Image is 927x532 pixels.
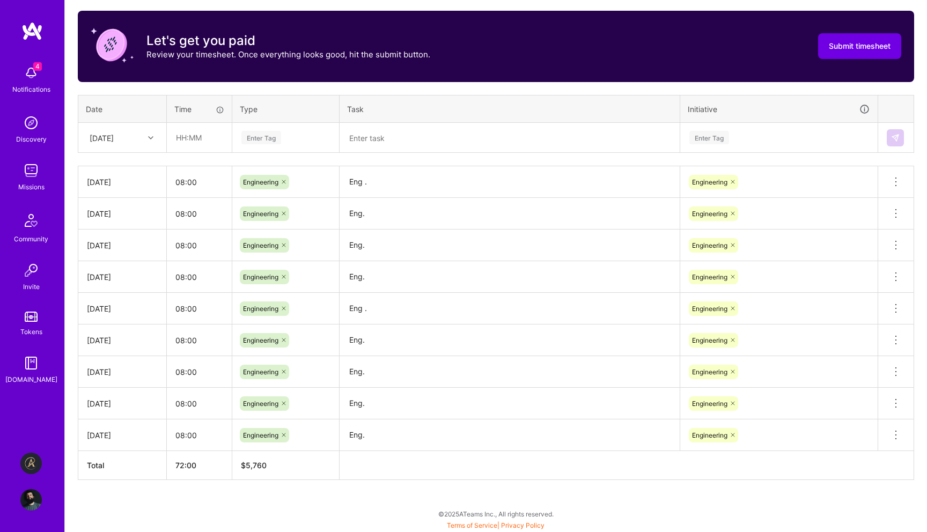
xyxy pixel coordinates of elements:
[341,294,679,323] textarea: Eng .
[818,33,901,59] button: Submit timesheet
[688,103,870,115] div: Initiative
[20,489,42,511] img: User Avatar
[146,49,430,60] p: Review your timesheet. Once everything looks good, hit the submit button.
[243,368,278,376] span: Engineering
[18,181,45,193] div: Missions
[33,62,42,71] span: 4
[146,33,430,49] h3: Let's get you paid
[20,160,42,181] img: teamwork
[87,430,158,441] div: [DATE]
[20,62,42,84] img: bell
[20,112,42,134] img: discovery
[25,312,38,322] img: tokens
[447,521,497,529] a: Terms of Service
[87,208,158,219] div: [DATE]
[21,21,43,41] img: logo
[12,84,50,95] div: Notifications
[167,421,232,449] input: HH:MM
[232,95,340,123] th: Type
[243,210,278,218] span: Engineering
[18,489,45,511] a: User Avatar
[692,178,727,186] span: Engineering
[5,374,57,385] div: [DOMAIN_NAME]
[18,208,44,233] img: Community
[243,273,278,281] span: Engineering
[87,303,158,314] div: [DATE]
[91,24,134,66] img: coin
[241,129,281,146] div: Enter Tag
[167,451,232,480] th: 72:00
[243,305,278,313] span: Engineering
[23,281,40,292] div: Invite
[18,453,45,474] a: Aldea: Transforming Behavior Change Through AI-Driven Coaching
[692,305,727,313] span: Engineering
[20,352,42,374] img: guide book
[167,326,232,354] input: HH:MM
[167,263,232,291] input: HH:MM
[243,178,278,186] span: Engineering
[241,461,267,470] span: $ 5,760
[78,95,167,123] th: Date
[78,451,167,480] th: Total
[64,500,927,527] div: © 2025 ATeams Inc., All rights reserved.
[243,336,278,344] span: Engineering
[340,95,680,123] th: Task
[20,260,42,281] img: Invite
[243,400,278,408] span: Engineering
[692,431,727,439] span: Engineering
[692,210,727,218] span: Engineering
[501,521,545,529] a: Privacy Policy
[689,129,729,146] div: Enter Tag
[341,262,679,292] textarea: Eng.
[167,294,232,323] input: HH:MM
[167,231,232,260] input: HH:MM
[20,326,42,337] div: Tokens
[14,233,48,245] div: Community
[167,389,232,418] input: HH:MM
[447,521,545,529] span: |
[692,273,727,281] span: Engineering
[167,358,232,386] input: HH:MM
[891,134,900,142] img: Submit
[243,431,278,439] span: Engineering
[90,132,114,143] div: [DATE]
[692,368,727,376] span: Engineering
[174,104,224,115] div: Time
[16,134,47,145] div: Discovery
[167,123,231,152] input: HH:MM
[341,420,679,450] textarea: Eng.
[167,168,232,196] input: HH:MM
[692,241,727,249] span: Engineering
[692,336,727,344] span: Engineering
[341,167,679,197] textarea: Eng .
[87,335,158,346] div: [DATE]
[87,240,158,251] div: [DATE]
[341,231,679,260] textarea: Eng.
[87,398,158,409] div: [DATE]
[829,41,891,51] span: Submit timesheet
[167,199,232,228] input: HH:MM
[87,366,158,378] div: [DATE]
[20,453,42,474] img: Aldea: Transforming Behavior Change Through AI-Driven Coaching
[341,326,679,355] textarea: Eng.
[341,357,679,387] textarea: Eng.
[341,389,679,418] textarea: Eng.
[148,135,153,141] i: icon Chevron
[692,400,727,408] span: Engineering
[243,241,278,249] span: Engineering
[87,176,158,188] div: [DATE]
[87,271,158,283] div: [DATE]
[341,199,679,228] textarea: Eng.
